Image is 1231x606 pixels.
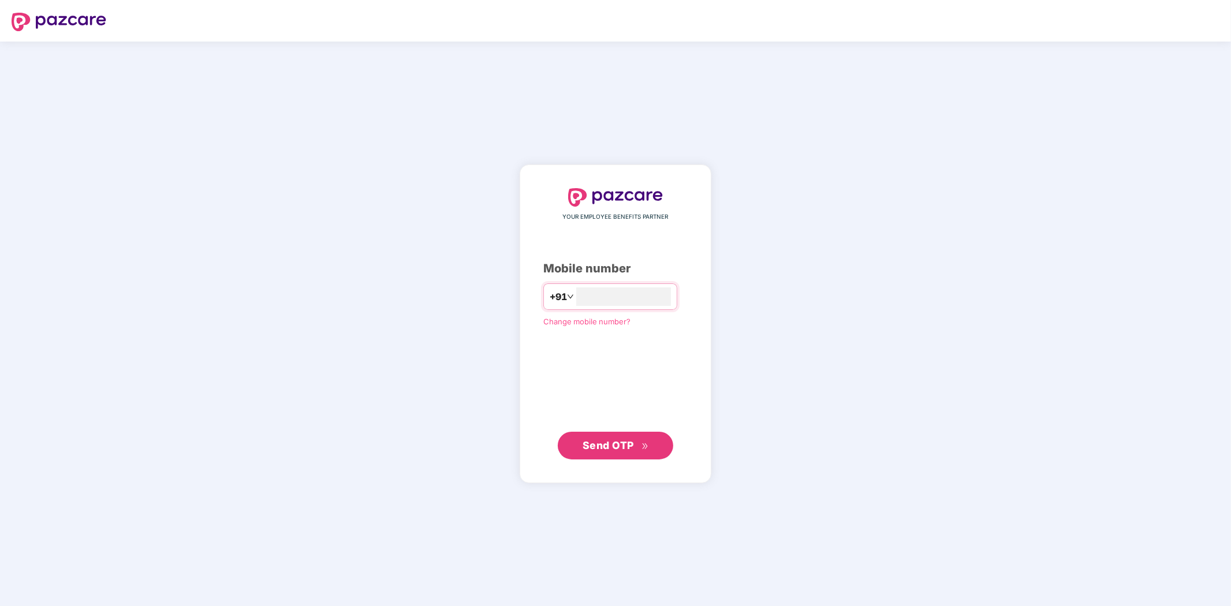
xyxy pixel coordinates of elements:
span: Send OTP [583,439,634,451]
span: down [567,293,574,300]
img: logo [12,13,106,31]
img: logo [568,188,663,207]
div: Mobile number [543,260,688,278]
a: Change mobile number? [543,317,631,326]
button: Send OTPdouble-right [558,432,673,459]
span: +91 [550,290,567,304]
span: YOUR EMPLOYEE BENEFITS PARTNER [563,212,669,222]
span: double-right [641,443,649,450]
